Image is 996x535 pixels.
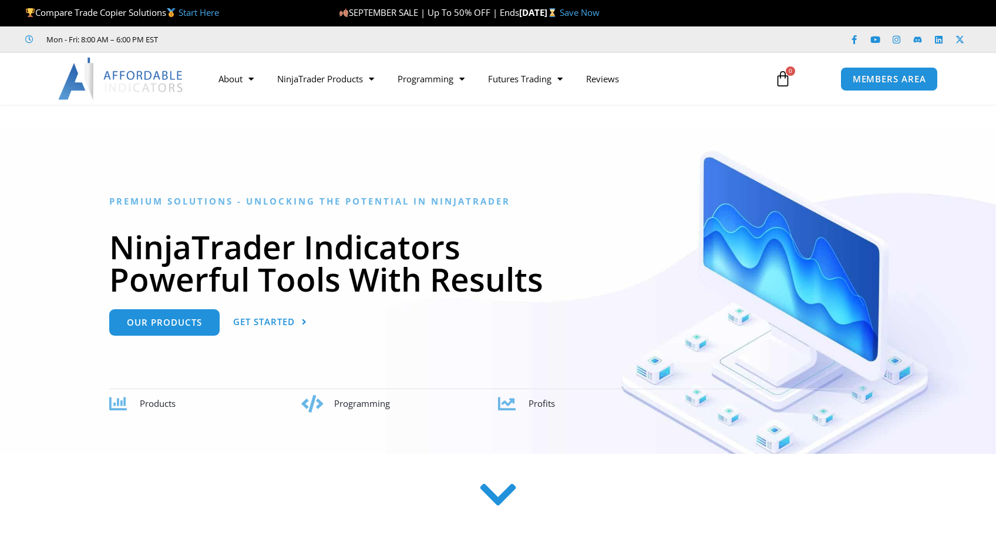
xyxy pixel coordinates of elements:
[43,32,158,46] span: Mon - Fri: 8:00 AM – 6:00 PM EST
[58,58,184,100] img: LogoAI | Affordable Indicators – NinjaTrader
[574,65,631,92] a: Reviews
[786,66,795,76] span: 0
[207,65,265,92] a: About
[233,309,307,336] a: Get Started
[840,67,938,91] a: MEMBERS AREA
[167,8,176,17] img: 🥇
[339,8,348,17] img: 🍂
[174,34,351,45] iframe: Customer reviews powered by Trustpilot
[140,397,176,409] span: Products
[334,397,390,409] span: Programming
[529,397,555,409] span: Profits
[207,65,761,92] nav: Menu
[127,318,202,327] span: Our Products
[26,8,35,17] img: 🏆
[548,8,557,17] img: ⌛
[109,230,887,295] h1: NinjaTrader Indicators Powerful Tools With Results
[109,196,887,207] h6: Premium Solutions - Unlocking the Potential in NinjaTrader
[265,65,386,92] a: NinjaTrader Products
[519,6,560,18] strong: [DATE]
[109,309,220,336] a: Our Products
[179,6,219,18] a: Start Here
[386,65,476,92] a: Programming
[25,6,219,18] span: Compare Trade Copier Solutions
[476,65,574,92] a: Futures Trading
[233,317,295,326] span: Get Started
[853,75,926,83] span: MEMBERS AREA
[560,6,600,18] a: Save Now
[339,6,519,18] span: SEPTEMBER SALE | Up To 50% OFF | Ends
[757,62,809,96] a: 0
